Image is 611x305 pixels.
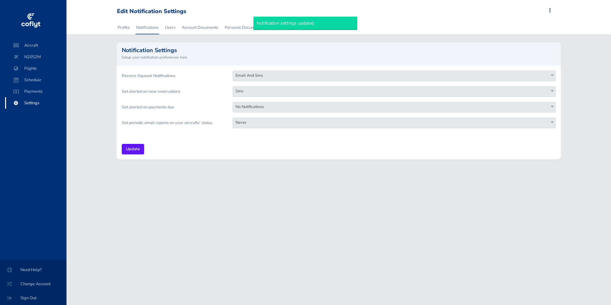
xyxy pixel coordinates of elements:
span: Schedule [12,74,60,86]
a: Notifications [135,20,159,35]
span: Sms [233,86,556,97]
a: Account Documents [181,20,219,35]
label: Get alerted on payments due [117,102,228,113]
span: Email And Sms [233,71,555,80]
a: Personal Documents [224,20,263,35]
span: Never [233,118,555,127]
small: Setup your notification preferences here [122,54,556,60]
label: Receive Squawk Notifications [117,71,228,81]
span: Change Account [8,278,59,290]
input: Update [122,144,144,154]
label: Get periodic email reports on your aircrafts' status. [117,118,228,128]
span: Never [233,118,556,128]
div: Notification settings updated [253,17,357,30]
a: Users [164,20,176,35]
label: Get alerted on new reservations [117,86,228,97]
span: Flights [12,63,60,74]
a: Profile [117,20,130,35]
span: Need Help? [8,264,59,276]
span: No Notifications [233,102,556,113]
span: Sms [233,87,555,96]
h2: Notification Settings [122,47,556,53]
span: Sign Out [8,292,59,304]
span: Settings [12,97,60,109]
span: No Notifications [233,102,555,111]
div: Edit Notification Settings [117,8,186,15]
span: Email And Sms [233,71,556,81]
img: coflyt logo [20,11,41,30]
span: N2052M [12,51,60,63]
span: Payments [12,86,60,97]
span: Aircraft [12,40,60,51]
